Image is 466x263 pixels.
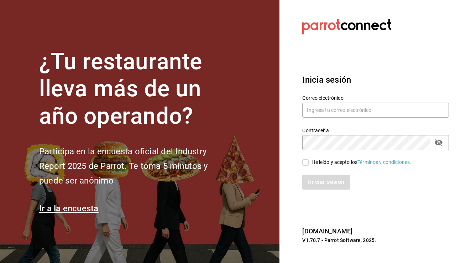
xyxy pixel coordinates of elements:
[39,48,231,130] h1: ¿Tu restaurante lleva más de un año operando?
[302,95,449,100] label: Correo electrónico
[302,73,449,86] h3: Inicia sesión
[433,136,445,149] button: passwordField
[302,128,449,133] label: Contraseña
[302,103,449,118] input: Ingresa tu correo electrónico
[39,144,231,188] h2: Participa en la encuesta oficial del Industry Report 2025 de Parrot. Te toma 5 minutos y puede se...
[302,237,449,244] p: V1.70.7 - Parrot Software, 2025.
[357,159,411,165] a: Términos y condiciones.
[39,203,99,213] a: Ir a la encuesta
[302,227,352,235] a: [DOMAIN_NAME]
[311,159,411,166] div: He leído y acepto los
